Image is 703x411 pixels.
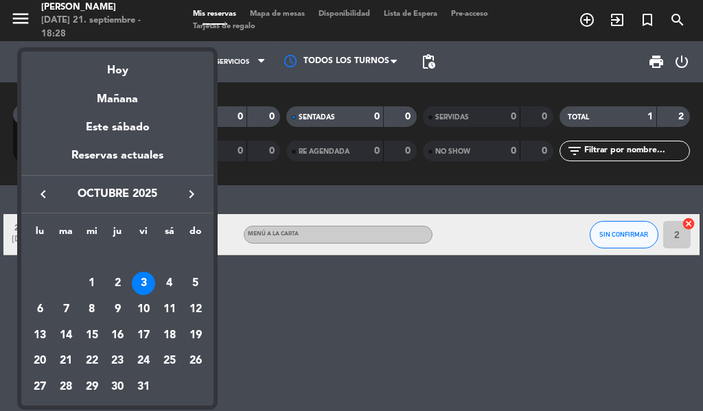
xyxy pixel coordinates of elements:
[28,375,51,399] div: 27
[157,322,183,349] td: 18 de octubre de 2025
[79,322,105,349] td: 15 de octubre de 2025
[157,296,183,322] td: 11 de octubre de 2025
[53,322,79,349] td: 14 de octubre de 2025
[183,322,209,349] td: 19 de octubre de 2025
[105,296,131,322] td: 9 de octubre de 2025
[157,271,183,297] td: 4 de octubre de 2025
[184,298,207,321] div: 12
[105,271,131,297] td: 2 de octubre de 2025
[53,349,79,375] td: 21 de octubre de 2025
[79,271,105,297] td: 1 de octubre de 2025
[130,224,157,245] th: viernes
[80,350,104,373] div: 22
[105,349,131,375] td: 23 de octubre de 2025
[132,375,155,399] div: 31
[179,185,204,203] button: keyboard_arrow_right
[21,108,214,147] div: Este sábado
[158,298,181,321] div: 11
[28,324,51,347] div: 13
[130,374,157,400] td: 31 de octubre de 2025
[183,271,209,297] td: 5 de octubre de 2025
[157,224,183,245] th: sábado
[184,350,207,373] div: 26
[28,350,51,373] div: 20
[132,324,155,347] div: 17
[79,224,105,245] th: miércoles
[106,298,129,321] div: 9
[183,186,200,202] i: keyboard_arrow_right
[27,374,53,400] td: 27 de octubre de 2025
[132,272,155,295] div: 3
[130,296,157,322] td: 10 de octubre de 2025
[56,185,179,203] span: octubre 2025
[130,271,157,297] td: 3 de octubre de 2025
[27,224,53,245] th: lunes
[79,296,105,322] td: 8 de octubre de 2025
[27,296,53,322] td: 6 de octubre de 2025
[132,298,155,321] div: 10
[157,349,183,375] td: 25 de octubre de 2025
[53,224,79,245] th: martes
[54,324,78,347] div: 14
[79,349,105,375] td: 22 de octubre de 2025
[21,51,214,80] div: Hoy
[35,186,51,202] i: keyboard_arrow_left
[105,322,131,349] td: 16 de octubre de 2025
[27,245,208,271] td: OCT.
[80,272,104,295] div: 1
[53,296,79,322] td: 7 de octubre de 2025
[105,374,131,400] td: 30 de octubre de 2025
[106,375,129,399] div: 30
[80,375,104,399] div: 29
[130,349,157,375] td: 24 de octubre de 2025
[27,349,53,375] td: 20 de octubre de 2025
[80,298,104,321] div: 8
[183,296,209,322] td: 12 de octubre de 2025
[183,349,209,375] td: 26 de octubre de 2025
[54,375,78,399] div: 28
[21,147,214,175] div: Reservas actuales
[105,224,131,245] th: jueves
[28,298,51,321] div: 6
[106,350,129,373] div: 23
[158,350,181,373] div: 25
[132,350,155,373] div: 24
[54,350,78,373] div: 21
[53,374,79,400] td: 28 de octubre de 2025
[21,80,214,108] div: Mañana
[158,272,181,295] div: 4
[184,272,207,295] div: 5
[158,324,181,347] div: 18
[184,324,207,347] div: 19
[106,272,129,295] div: 2
[130,322,157,349] td: 17 de octubre de 2025
[54,298,78,321] div: 7
[80,324,104,347] div: 15
[79,374,105,400] td: 29 de octubre de 2025
[27,322,53,349] td: 13 de octubre de 2025
[31,185,56,203] button: keyboard_arrow_left
[106,324,129,347] div: 16
[183,224,209,245] th: domingo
